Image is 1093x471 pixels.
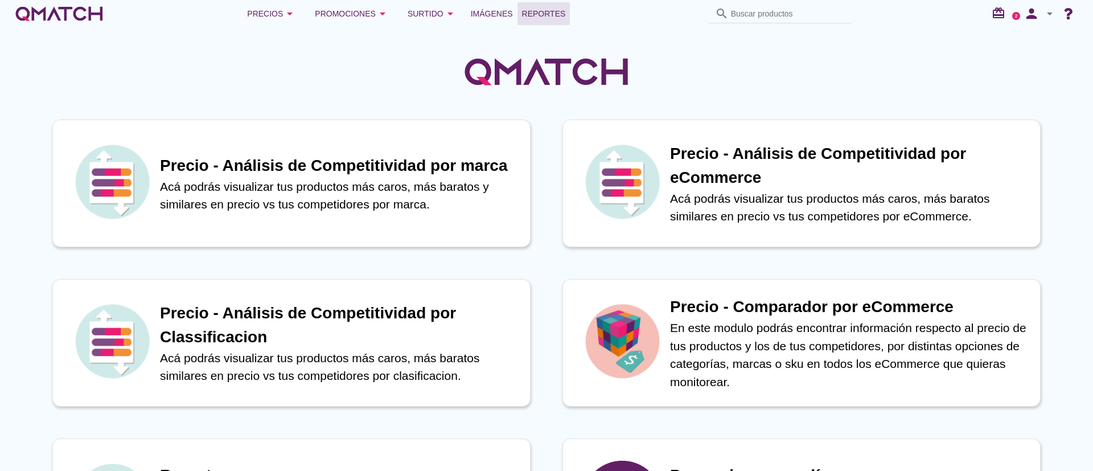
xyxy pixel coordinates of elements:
[36,120,546,247] a: iconPrecio - Análisis de Competitividad por marcaAcá podrás visualizar tus productos más caros, m...
[36,279,546,407] a: iconPrecio - Análisis de Competitividad por ClassificacionAcá podrás visualizar tus productos más...
[546,279,1057,407] a: iconPrecio - Comparador por eCommerceEn este modulo podrás encontrar información respecto al prec...
[72,142,152,222] img: icon
[160,301,519,349] h1: Precio - Análisis de Competitividad por Classificacion
[376,7,389,21] i: arrow_drop_down
[408,7,457,21] div: Surtido
[398,2,466,25] button: Surtido
[670,295,1029,319] h1: Precio - Comparador por eCommerce
[670,142,1029,190] h1: Precio - Análisis de Competitividad por eCommerce
[461,43,632,100] img: QMatchLogo
[670,319,1029,391] p: En este modulo podrás encontrar información respecto al precio de tus productos y los de tus comp...
[1012,12,1020,20] a: 2
[283,7,297,21] i: arrow_drop_down
[471,7,513,21] span: Imágenes
[670,190,1029,226] p: Acá podrás visualizar tus productos más caros, más baratos similares en precio vs tus competidore...
[247,7,297,21] div: Precios
[582,301,662,381] img: icon
[238,2,306,25] button: Precios
[443,7,457,21] i: arrow_drop_down
[582,142,662,222] img: icon
[517,2,570,25] a: Reportes
[1015,13,1018,18] text: 2
[466,2,517,25] a: Imágenes
[1043,7,1057,21] i: arrow_drop_down
[731,5,845,23] input: Buscar productos
[72,301,152,381] img: icon
[14,2,105,25] a: white-qmatch-logo
[1020,6,1043,22] i: person
[160,154,519,178] h1: Precio - Análisis de Competitividad por marca
[715,7,729,21] i: search
[522,7,566,21] span: Reportes
[315,7,389,21] div: Promociones
[546,120,1057,247] a: iconPrecio - Análisis de Competitividad por eCommerceAcá podrás visualizar tus productos más caro...
[992,6,1010,20] i: redeem
[306,2,398,25] button: Promociones
[160,349,519,385] p: Acá podrás visualizar tus productos más caros, más baratos similares en precio vs tus competidore...
[160,178,519,214] p: Acá podrás visualizar tus productos más caros, más baratos y similares en precio vs tus competido...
